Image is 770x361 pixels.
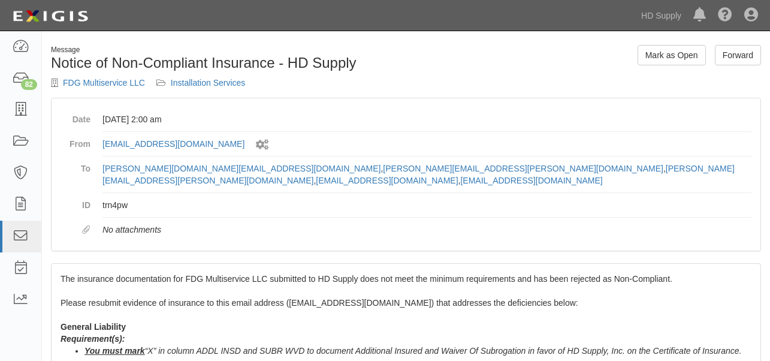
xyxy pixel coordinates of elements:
a: FDG Multiservice LLC [63,78,145,88]
dd: [DATE] 2:00 am [102,107,751,132]
a: [PERSON_NAME][EMAIL_ADDRESS][PERSON_NAME][DOMAIN_NAME] [383,164,663,173]
a: [EMAIL_ADDRESS][DOMAIN_NAME] [316,176,458,185]
a: [EMAIL_ADDRESS][DOMAIN_NAME] [102,139,244,149]
dt: To [61,157,90,175]
em: No attachments [102,225,161,234]
dt: ID [61,193,90,211]
h1: Notice of Non-Compliant Insurance - HD Supply [51,55,397,71]
dd: , , , , [102,157,751,193]
dt: Date [61,107,90,125]
i: Help Center - Complianz [718,8,732,23]
a: Installation Services [171,78,246,88]
b: Requirement(s): [61,334,125,344]
a: HD Supply [635,4,687,28]
div: Message [51,45,397,55]
i: Sent by system workflow [256,140,268,150]
dd: trn4pw [102,193,751,218]
a: Forward [715,45,761,65]
u: You must mark [84,346,145,356]
i: “X” in column ADDL INSD and SUBR WVD to document Additional Insured and Waiver Of Subrogation in ... [84,346,741,356]
i: Attachments [82,226,90,234]
strong: General Liability [61,322,126,332]
a: [EMAIL_ADDRESS][DOMAIN_NAME] [460,176,602,185]
dt: From [61,132,90,150]
img: logo-5460c22ac91f19d4615b14bd174203de0afe785f0fc80cf4dbbc73dc1793850b.png [9,5,92,27]
a: [PERSON_NAME][DOMAIN_NAME][EMAIL_ADDRESS][DOMAIN_NAME] [102,164,381,173]
div: 82 [21,79,37,90]
a: Mark as Open [638,45,706,65]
